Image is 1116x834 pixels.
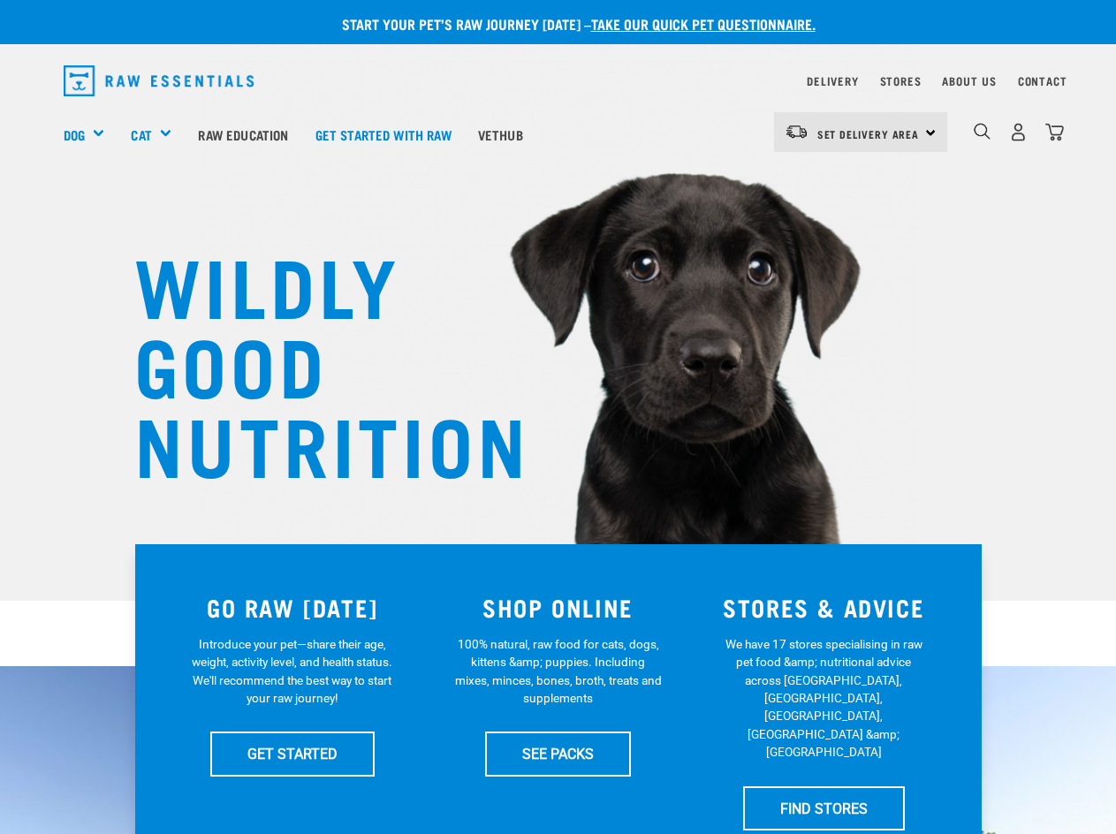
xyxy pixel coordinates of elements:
p: We have 17 stores specialising in raw pet food &amp; nutritional advice across [GEOGRAPHIC_DATA],... [720,635,928,762]
a: SEE PACKS [485,732,631,776]
h3: SHOP ONLINE [436,594,680,621]
img: user.png [1009,123,1028,141]
p: 100% natural, raw food for cats, dogs, kittens &amp; puppies. Including mixes, minces, bones, bro... [454,635,662,708]
h1: WILDLY GOOD NUTRITION [134,243,488,481]
a: FIND STORES [743,786,905,830]
img: van-moving.png [785,124,809,140]
img: Raw Essentials Logo [64,65,254,96]
a: take our quick pet questionnaire. [591,19,816,27]
p: Introduce your pet—share their age, weight, activity level, and health status. We'll recommend th... [188,635,396,708]
a: Contact [1018,78,1067,84]
a: Raw Education [185,99,301,170]
a: Dog [64,125,85,145]
a: Delivery [807,78,858,84]
a: Cat [131,125,151,145]
a: Vethub [465,99,536,170]
span: Set Delivery Area [817,131,920,137]
img: home-icon-1@2x.png [974,123,991,140]
h3: GO RAW [DATE] [171,594,415,621]
h3: STORES & ADVICE [702,594,946,621]
a: Stores [880,78,922,84]
img: home-icon@2x.png [1045,123,1064,141]
nav: dropdown navigation [49,58,1067,103]
a: About Us [942,78,996,84]
a: Get started with Raw [302,99,465,170]
a: GET STARTED [210,732,375,776]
